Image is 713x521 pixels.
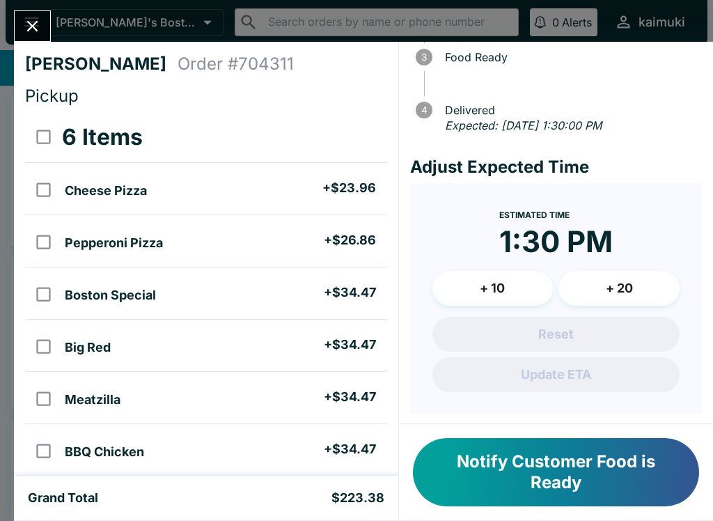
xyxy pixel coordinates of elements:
button: Close [15,11,50,41]
h5: + $34.47 [324,284,376,301]
h5: Cheese Pizza [65,182,147,199]
em: Expected: [DATE] 1:30:00 PM [445,118,602,132]
h4: Order # 704311 [178,54,294,75]
table: orders table [25,112,387,476]
text: 3 [421,52,427,63]
h5: + $23.96 [322,180,376,196]
h5: + $34.47 [324,389,376,405]
button: + 10 [432,271,554,306]
h5: Big Red [65,339,111,356]
text: 4 [421,104,427,116]
h5: + $34.47 [324,441,376,458]
span: Food Ready [438,51,702,63]
h5: Meatzilla [65,391,120,408]
span: Pickup [25,86,79,106]
h5: Boston Special [65,287,156,304]
h5: Grand Total [28,490,98,506]
h4: Adjust Expected Time [410,157,702,178]
span: Estimated Time [499,210,570,220]
h3: 6 Items [62,123,143,151]
span: Delivered [438,104,702,116]
h5: $223.38 [331,490,384,506]
h4: [PERSON_NAME] [25,54,178,75]
h5: + $34.47 [324,336,376,353]
h5: Pepperoni Pizza [65,235,163,251]
h5: + $26.86 [324,232,376,249]
time: 1:30 PM [499,224,613,260]
h5: BBQ Chicken [65,444,144,460]
button: + 20 [558,271,680,306]
button: Notify Customer Food is Ready [413,438,699,506]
